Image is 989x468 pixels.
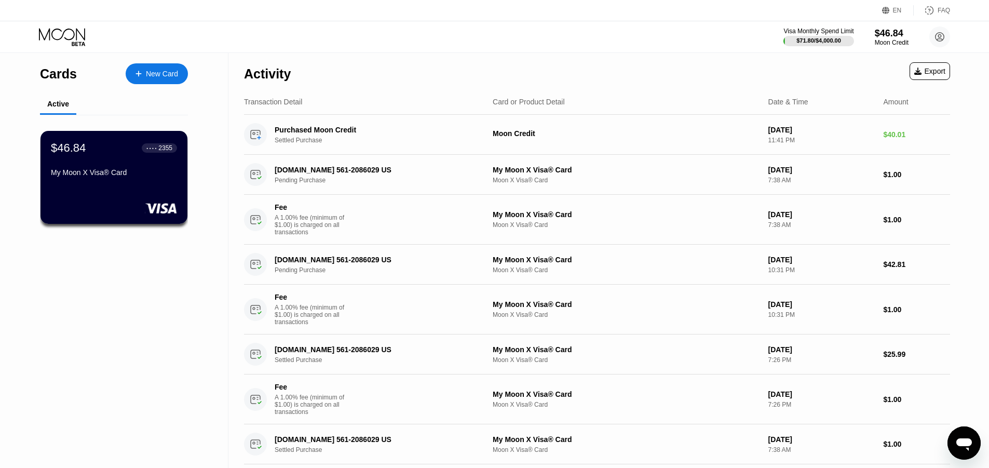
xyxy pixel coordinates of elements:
div: [DATE] [768,210,875,219]
div: 11:41 PM [768,137,875,144]
div: [DOMAIN_NAME] 561-2086029 US [275,166,476,174]
div: Visa Monthly Spend Limit$71.80/$4,000.00 [783,28,853,46]
div: New Card [126,63,188,84]
iframe: Button to launch messaging window [947,426,981,460]
div: ● ● ● ● [146,146,157,150]
div: $25.99 [883,350,950,358]
div: Moon X Visa® Card [493,221,760,229]
div: Fee [275,293,347,301]
div: My Moon X Visa® Card [493,435,760,444]
div: 7:26 PM [768,401,875,408]
div: Moon X Visa® Card [493,266,760,274]
div: $46.84 [51,141,86,155]
div: Purchased Moon CreditSettled PurchaseMoon Credit[DATE]11:41 PM$40.01 [244,115,950,155]
div: My Moon X Visa® Card [493,256,760,264]
div: 10:31 PM [768,311,875,318]
div: 7:38 AM [768,177,875,184]
div: Transaction Detail [244,98,302,106]
div: [DOMAIN_NAME] 561-2086029 USSettled PurchaseMy Moon X Visa® CardMoon X Visa® Card[DATE]7:38 AM$1.00 [244,424,950,464]
div: My Moon X Visa® Card [493,166,760,174]
div: Date & Time [768,98,808,106]
div: 7:38 AM [768,446,875,453]
div: $71.80 / $4,000.00 [796,37,841,44]
div: FeeA 1.00% fee (minimum of $1.00) is charged on all transactionsMy Moon X Visa® CardMoon X Visa® ... [244,285,950,335]
div: Cards [40,66,77,82]
div: 10:31 PM [768,266,875,274]
div: 2355 [158,144,172,152]
div: Activity [244,66,291,82]
div: A 1.00% fee (minimum of $1.00) is charged on all transactions [275,214,353,236]
div: Purchased Moon Credit [275,126,476,134]
div: $1.00 [883,440,950,448]
div: Moon Credit [875,39,909,46]
div: FAQ [914,5,950,16]
div: My Moon X Visa® Card [493,345,760,354]
div: $1.00 [883,395,950,404]
div: Moon X Visa® Card [493,177,760,184]
div: New Card [146,70,178,78]
div: Active [47,100,69,108]
div: Export [914,67,945,75]
div: [DOMAIN_NAME] 561-2086029 US [275,435,476,444]
div: [DOMAIN_NAME] 561-2086029 US [275,345,476,354]
div: FeeA 1.00% fee (minimum of $1.00) is charged on all transactionsMy Moon X Visa® CardMoon X Visa® ... [244,195,950,245]
div: [DATE] [768,126,875,134]
div: $1.00 [883,305,950,314]
div: A 1.00% fee (minimum of $1.00) is charged on all transactions [275,304,353,326]
div: Settled Purchase [275,137,491,144]
div: $46.84Moon Credit [875,28,909,46]
div: $42.81 [883,260,950,269]
div: $1.00 [883,170,950,179]
div: Moon X Visa® Card [493,356,760,364]
div: Export [910,62,950,80]
div: A 1.00% fee (minimum of $1.00) is charged on all transactions [275,394,353,416]
div: EN [893,7,902,14]
div: $46.84● ● ● ●2355My Moon X Visa® Card [40,131,187,224]
div: My Moon X Visa® Card [51,168,177,177]
div: My Moon X Visa® Card [493,210,760,219]
div: FeeA 1.00% fee (minimum of $1.00) is charged on all transactionsMy Moon X Visa® CardMoon X Visa® ... [244,375,950,424]
div: 7:38 AM [768,221,875,229]
div: Moon X Visa® Card [493,311,760,318]
div: [DATE] [768,256,875,264]
div: [DATE] [768,300,875,309]
div: [DOMAIN_NAME] 561-2086029 USSettled PurchaseMy Moon X Visa® CardMoon X Visa® Card[DATE]7:26 PM$25.99 [244,335,950,375]
div: Settled Purchase [275,356,491,364]
div: [DATE] [768,390,875,398]
div: [DOMAIN_NAME] 561-2086029 USPending PurchaseMy Moon X Visa® CardMoon X Visa® Card[DATE]7:38 AM$1.00 [244,155,950,195]
div: Visa Monthly Spend Limit [783,28,853,35]
div: My Moon X Visa® Card [493,390,760,398]
div: $1.00 [883,216,950,224]
div: EN [882,5,914,16]
div: Moon Credit [493,129,760,138]
div: Card or Product Detail [493,98,565,106]
div: $46.84 [875,28,909,39]
div: Amount [883,98,908,106]
div: Settled Purchase [275,446,491,453]
div: [DOMAIN_NAME] 561-2086029 USPending PurchaseMy Moon X Visa® CardMoon X Visa® Card[DATE]10:31 PM$4... [244,245,950,285]
div: FAQ [938,7,950,14]
div: My Moon X Visa® Card [493,300,760,309]
div: Moon X Visa® Card [493,401,760,408]
div: 7:26 PM [768,356,875,364]
div: Moon X Visa® Card [493,446,760,453]
div: [DATE] [768,345,875,354]
div: [DATE] [768,166,875,174]
div: $40.01 [883,130,950,139]
div: Pending Purchase [275,177,491,184]
div: [DATE] [768,435,875,444]
div: Fee [275,203,347,211]
div: [DOMAIN_NAME] 561-2086029 US [275,256,476,264]
div: Fee [275,383,347,391]
div: Pending Purchase [275,266,491,274]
